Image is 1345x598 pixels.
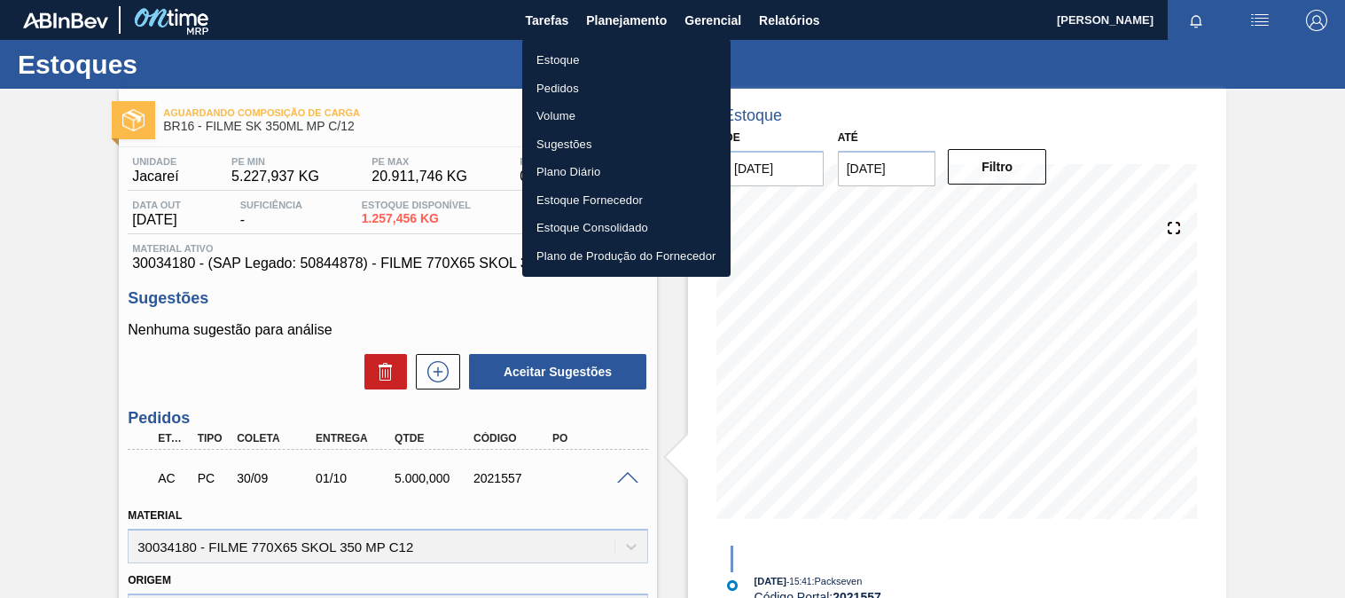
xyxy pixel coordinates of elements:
[522,46,731,75] a: Estoque
[522,186,731,215] a: Estoque Fornecedor
[522,130,731,159] a: Sugestões
[522,158,731,186] a: Plano Diário
[522,242,731,271] a: Plano de Produção do Fornecedor
[522,102,731,130] a: Volume
[522,214,731,242] a: Estoque Consolidado
[522,75,731,103] a: Pedidos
